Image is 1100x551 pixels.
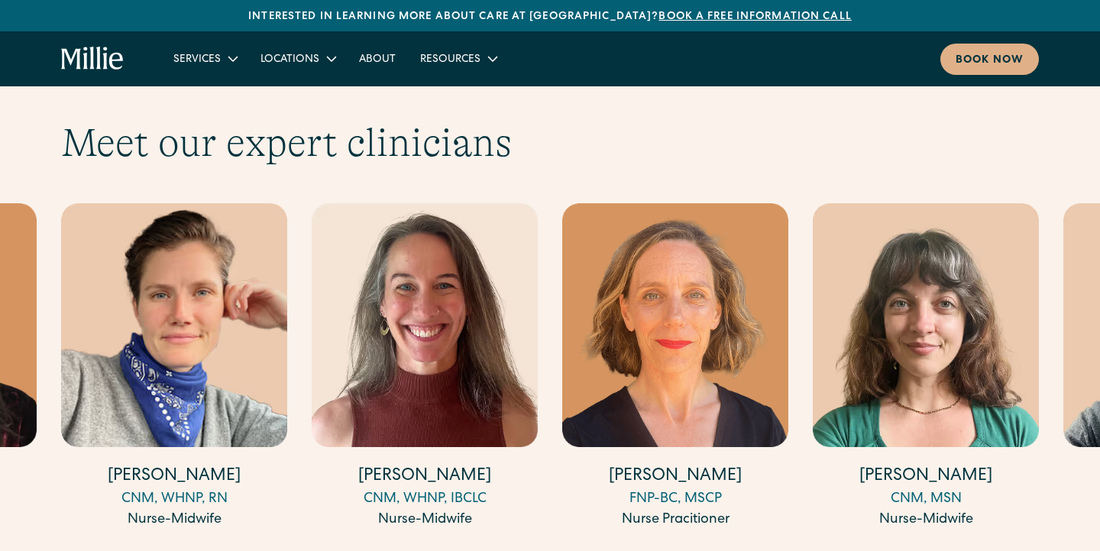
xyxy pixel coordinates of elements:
[562,489,788,510] div: FNP-BC, MSCP
[61,203,287,533] div: 9 / 17
[312,510,538,530] div: Nurse-Midwife
[813,465,1039,489] h4: [PERSON_NAME]
[813,203,1039,530] a: [PERSON_NAME]CNM, MSNNurse-Midwife
[408,46,508,71] div: Resources
[260,52,319,68] div: Locations
[61,203,287,530] a: [PERSON_NAME]CNM, WHNP, RNNurse-Midwife
[562,510,788,530] div: Nurse Pracitioner
[562,203,788,533] div: 11 / 17
[956,53,1024,69] div: Book now
[248,46,347,71] div: Locations
[312,465,538,489] h4: [PERSON_NAME]
[61,47,125,71] a: home
[562,465,788,489] h4: [PERSON_NAME]
[312,203,538,533] div: 10 / 17
[813,510,1039,530] div: Nurse-Midwife
[347,46,408,71] a: About
[173,52,221,68] div: Services
[61,465,287,489] h4: [PERSON_NAME]
[813,489,1039,510] div: CNM, MSN
[61,489,287,510] div: CNM, WHNP, RN
[562,203,788,530] a: [PERSON_NAME]FNP-BC, MSCPNurse Pracitioner
[61,119,1039,167] h2: Meet our expert clinicians
[312,489,538,510] div: CNM, WHNP, IBCLC
[312,203,538,530] a: [PERSON_NAME]CNM, WHNP, IBCLCNurse-Midwife
[658,11,851,22] a: Book a free information call
[940,44,1039,75] a: Book now
[420,52,480,68] div: Resources
[61,510,287,530] div: Nurse-Midwife
[813,203,1039,533] div: 12 / 17
[161,46,248,71] div: Services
